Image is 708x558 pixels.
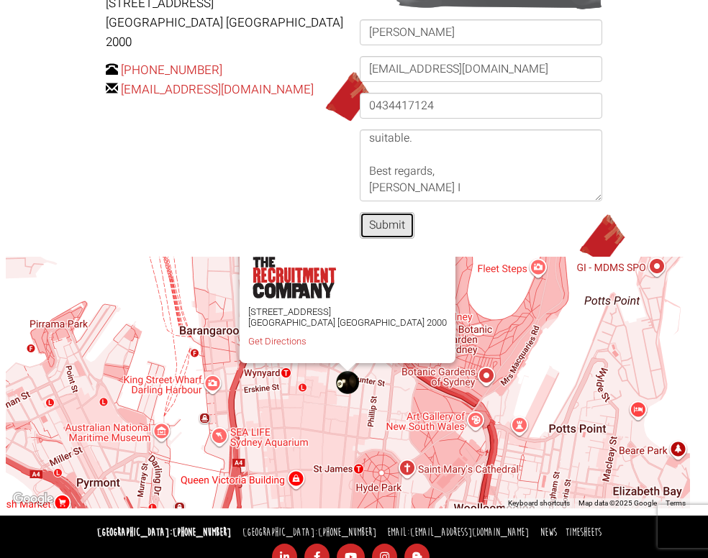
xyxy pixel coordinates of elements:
[666,499,686,507] a: Terms
[173,526,231,539] a: [PHONE_NUMBER]
[360,93,603,119] input: Phone
[239,523,380,544] li: [GEOGRAPHIC_DATA]:
[121,81,314,99] a: [EMAIL_ADDRESS][DOMAIN_NAME]
[566,526,602,539] a: Timesheets
[360,56,603,82] input: Email
[410,526,529,539] a: [EMAIL_ADDRESS][DOMAIN_NAME]
[330,365,365,400] div: The Recruitment Company
[9,490,57,508] a: Click to see this area on Google Maps
[97,526,231,539] strong: [GEOGRAPHIC_DATA]:
[578,499,657,507] span: Map data ©2025 Google
[121,61,222,79] a: [PHONE_NUMBER]
[360,19,603,45] input: Name
[248,306,447,328] p: [STREET_ADDRESS] [GEOGRAPHIC_DATA] [GEOGRAPHIC_DATA] 2000
[248,336,307,347] a: Get Directions
[508,498,570,508] button: Keyboard shortcuts
[253,257,336,298] img: the-recruitment-company.png
[318,526,376,539] a: [PHONE_NUMBER]
[360,212,414,239] button: Submit
[540,526,557,539] a: News
[383,523,532,544] li: Email:
[9,490,57,508] img: Google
